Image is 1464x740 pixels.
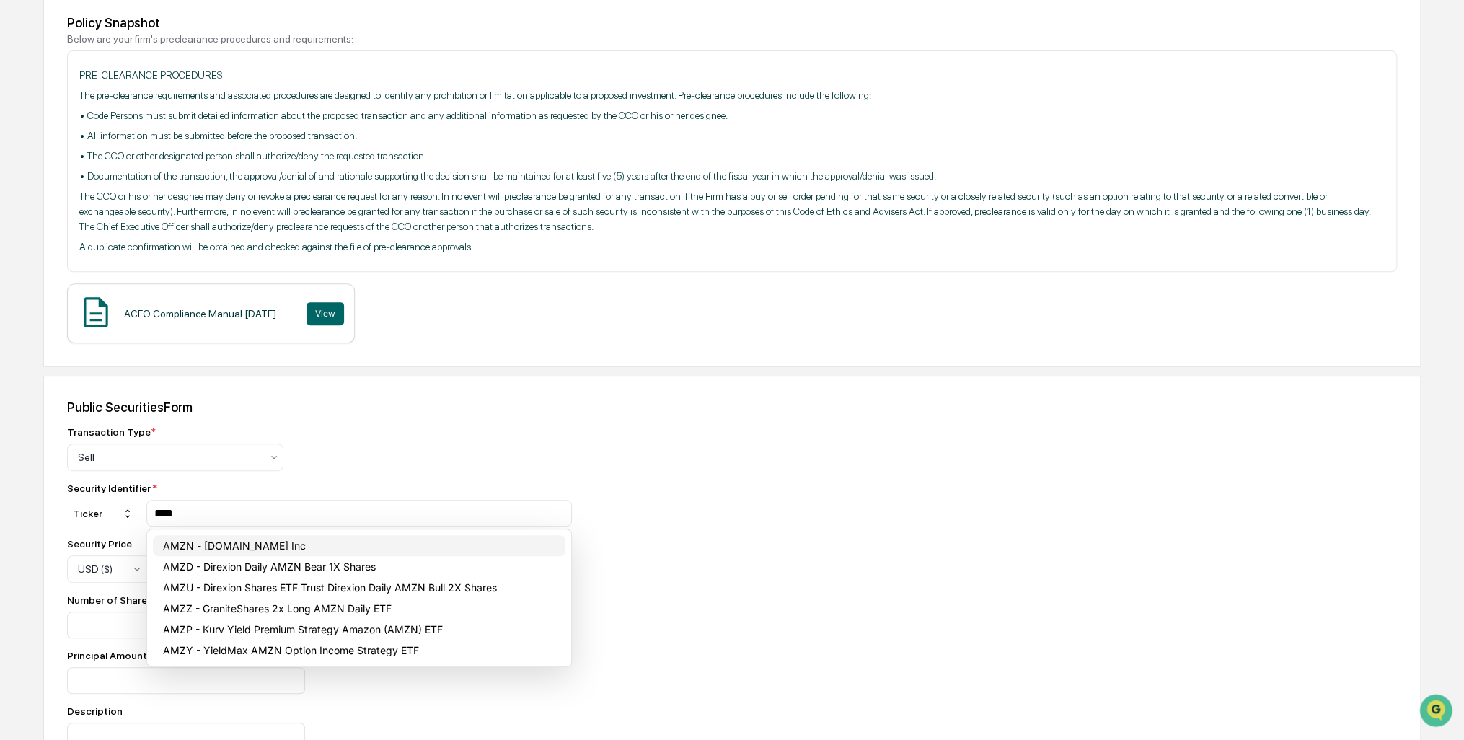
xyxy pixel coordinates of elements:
span: AMZN - [DOMAIN_NAME] Inc [163,539,561,552]
div: Ticker [67,502,139,525]
img: Document Icon [78,294,114,330]
div: Security Price [67,538,269,550]
img: 1746055101610-c473b297-6a78-478c-a979-82029cc54cd1 [14,110,40,136]
button: Start new chat [245,115,263,132]
span: AMZZ - GraniteShares 2x Long AMZN Daily ETF [163,602,561,615]
p: The CCO or his or her designee may deny or revoke a preclearance request for any reason. In no ev... [79,189,1385,234]
p: How can we help? [14,30,263,53]
span: Pylon [144,245,175,255]
span: Preclearance [29,182,93,196]
div: Public Securities Form [67,400,1397,415]
div: We're available if you need us! [49,125,182,136]
div: Description [67,705,572,717]
a: 🔎Data Lookup [9,203,97,229]
p: The pre-clearance requirements and associated procedures are designed to identify any prohibition... [79,88,1385,103]
div: Principal Amount [67,650,572,661]
div: 🖐️ [14,183,26,195]
a: Powered byPylon [102,244,175,255]
p: A duplicate confirmation will be obtained and checked against the file of pre-clearance approvals. [79,239,1385,255]
span: AMZP - Kurv Yield Premium Strategy Amazon (AMZN) ETF [163,623,561,635]
span: Data Lookup [29,209,91,224]
div: 🗄️ [105,183,116,195]
p: • The CCO or other designated person shall authorize/deny the requested transaction. [79,149,1385,164]
p: • Code Persons must submit detailed information about the proposed transaction and any additional... [79,108,1385,123]
a: 🗄️Attestations [99,176,185,202]
div: Security Identifier [67,483,572,494]
div: Number of Shares [67,594,572,606]
p: • Documentation of the transaction, the approval/denial of and rationale supporting the decision ... [79,169,1385,184]
span: AMZU - Direxion Shares ETF Trust Direxion Daily AMZN Bull 2X Shares [163,581,561,594]
span: AMZD - Direxion Daily AMZN Bear 1X Shares [163,560,561,573]
span: AMZY - YieldMax AMZN Option Income Strategy ETF [163,644,561,656]
div: Policy Snapshot [67,15,1397,30]
div: ACFO Compliance Manual [DATE] [124,308,276,320]
span: Attestations [119,182,179,196]
div: Transaction Type [67,426,156,438]
div: Below are your firm's preclearance procedures and requirements: [67,33,1397,45]
p: • All information must be submitted before the proposed transaction. [79,128,1385,144]
div: 🔎 [14,211,26,222]
button: View [307,302,344,325]
input: Clear [38,66,238,81]
p: PRE-CLEARANCE PROCEDURES [79,68,1385,83]
div: Start new chat [49,110,237,125]
a: 🖐️Preclearance [9,176,99,202]
iframe: Open customer support [1418,692,1457,731]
